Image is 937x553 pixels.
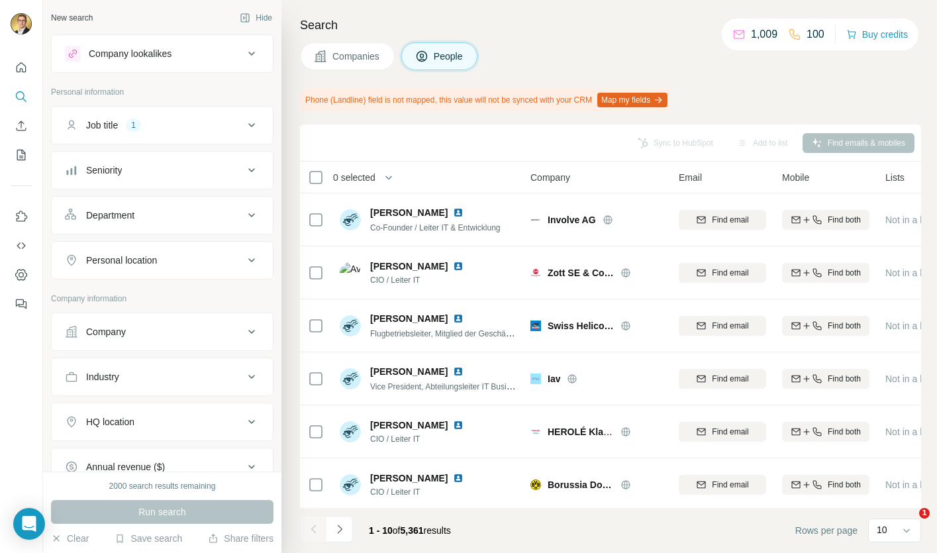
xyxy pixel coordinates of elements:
[11,85,32,109] button: Search
[370,472,448,485] span: [PERSON_NAME]
[548,478,614,491] span: Borussia Dortmund
[782,171,809,184] span: Mobile
[340,262,361,283] img: Avatar
[370,419,448,432] span: [PERSON_NAME]
[679,422,766,442] button: Find email
[370,260,448,273] span: [PERSON_NAME]
[89,47,172,60] div: Company lookalikes
[679,263,766,283] button: Find email
[885,268,931,278] span: Not in a list
[52,244,273,276] button: Personal location
[11,292,32,316] button: Feedback
[548,427,656,437] span: HEROLÉ Klassenfahrten
[115,532,182,545] button: Save search
[230,8,281,28] button: Hide
[782,263,869,283] button: Find both
[332,50,381,63] span: Companies
[530,321,541,331] img: Logo of Swiss Helicopter
[919,508,930,519] span: 1
[340,474,361,495] img: Avatar
[52,38,273,70] button: Company lookalikes
[52,199,273,231] button: Department
[51,12,93,24] div: New search
[846,25,908,44] button: Buy credits
[326,516,353,542] button: Navigate to next page
[52,406,273,438] button: HQ location
[679,369,766,389] button: Find email
[530,268,541,278] img: Logo of Zott SE & Co. KG
[885,427,931,437] span: Not in a list
[530,374,541,384] img: Logo of Iav
[782,369,869,389] button: Find both
[370,274,479,286] span: CIO / Leiter IT
[828,214,861,226] span: Find both
[11,143,32,167] button: My lists
[530,215,541,225] img: Logo of Involve AG
[369,525,393,536] span: 1 - 10
[828,479,861,491] span: Find both
[208,532,273,545] button: Share filters
[530,479,541,490] img: Logo of Borussia Dortmund
[679,475,766,495] button: Find email
[548,213,596,226] span: Involve AG
[11,56,32,79] button: Quick start
[712,267,748,279] span: Find email
[52,154,273,186] button: Seniority
[370,206,448,219] span: [PERSON_NAME]
[828,267,861,279] span: Find both
[86,119,118,132] div: Job title
[11,234,32,258] button: Use Surfe API
[52,451,273,483] button: Annual revenue ($)
[712,320,748,332] span: Find email
[885,215,931,225] span: Not in a list
[11,263,32,287] button: Dashboard
[712,214,748,226] span: Find email
[11,114,32,138] button: Enrich CSV
[597,93,667,107] button: Map my fields
[782,422,869,442] button: Find both
[370,365,448,378] span: [PERSON_NAME]
[548,372,560,385] span: Iav
[885,171,905,184] span: Lists
[453,473,464,483] img: LinkedIn logo
[300,89,670,111] div: Phone (Landline) field is not mapped, this value will not be synced with your CRM
[51,86,273,98] p: Personal information
[13,508,45,540] div: Open Intercom Messenger
[86,370,119,383] div: Industry
[548,319,614,332] span: Swiss Helicopter
[453,366,464,377] img: LinkedIn logo
[885,374,931,384] span: Not in a list
[877,523,887,536] p: 10
[86,254,157,267] div: Personal location
[401,525,424,536] span: 5,361
[86,460,165,474] div: Annual revenue ($)
[885,479,931,490] span: Not in a list
[892,508,924,540] iframe: Intercom live chat
[828,320,861,332] span: Find both
[795,524,858,537] span: Rows per page
[370,312,448,325] span: [PERSON_NAME]
[52,316,273,348] button: Company
[370,223,501,232] span: Co-Founder / Leiter IT & Entwicklung
[370,486,479,498] span: CIO / Leiter IT
[370,328,679,338] span: Flugbetriebsleiter, Mitglied der Geschäftsleitung, Regionalleiter Zentralschweiz, Leiter IT
[679,316,766,336] button: Find email
[453,313,464,324] img: LinkedIn logo
[885,321,931,331] span: Not in a list
[51,293,273,305] p: Company information
[340,209,361,230] img: Avatar
[370,433,479,445] span: CIO / Leiter IT
[300,16,921,34] h4: Search
[530,171,570,184] span: Company
[11,205,32,228] button: Use Surfe on LinkedIn
[340,315,361,336] img: Avatar
[86,164,122,177] div: Seniority
[11,13,32,34] img: Avatar
[434,50,464,63] span: People
[453,207,464,218] img: LinkedIn logo
[712,426,748,438] span: Find email
[807,26,824,42] p: 100
[679,171,702,184] span: Email
[340,368,361,389] img: Avatar
[86,209,134,222] div: Department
